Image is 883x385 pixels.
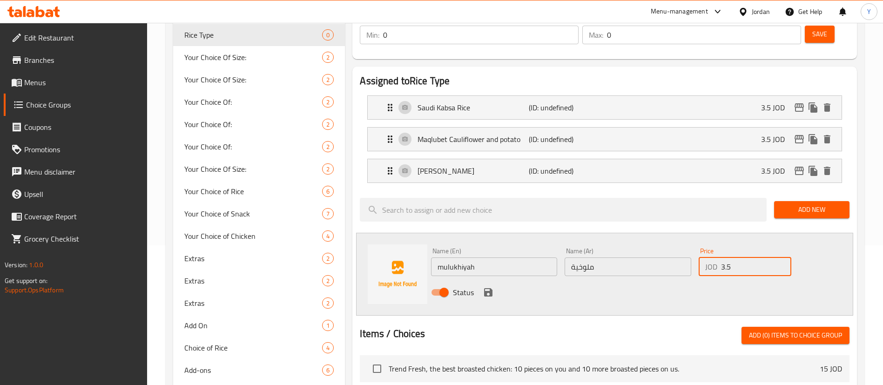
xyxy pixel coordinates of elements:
div: Choices [322,230,334,242]
span: Your Choice of Chicken [184,230,322,242]
div: Expand [368,159,842,182]
p: Max: [589,29,603,41]
span: Your Choice Of: [184,96,322,108]
button: delete [820,164,834,178]
div: Choices [322,320,334,331]
span: Save [812,28,827,40]
span: 6 [323,187,333,196]
span: 2 [323,98,333,107]
span: 1.0.0 [29,259,43,271]
div: Choices [322,297,334,309]
div: Choices [322,163,334,175]
span: Your Choice Of Size: [184,52,322,63]
h2: Items / Choices [360,327,425,341]
input: Enter name En [431,257,557,276]
span: Coupons [24,122,140,133]
div: Extras2 [173,270,345,292]
p: JOD [705,261,717,272]
span: Trend Fresh, the best broasted chicken: 10 pieces on you and 10 more broasted pieces on us. [389,363,820,374]
span: Menus [24,77,140,88]
p: (ID: undefined) [529,134,603,145]
div: Your Choice of Rice6 [173,180,345,203]
span: 2 [323,75,333,84]
span: Your Choice Of Size: [184,74,322,85]
span: Choice of Rice [184,342,322,353]
div: Expand [368,128,842,151]
span: Add (0) items to choice group [749,330,842,341]
div: Your Choice of Chicken4 [173,225,345,247]
a: Support.OpsPlatform [5,284,64,296]
span: Version: [5,259,27,271]
p: 15 JOD [820,363,842,374]
a: Edit Restaurant [4,27,148,49]
p: 3.5 JOD [761,165,792,176]
span: 0 [323,31,333,40]
span: 4 [323,344,333,352]
span: Your Choice Of Size: [184,163,322,175]
div: Choices [322,253,334,264]
div: Choices [322,52,334,63]
span: 2 [323,53,333,62]
div: Expand [368,96,842,119]
p: (ID: undefined) [529,165,603,176]
div: Your Choice Of Size:2 [173,158,345,180]
span: Status [453,287,474,298]
span: 7 [323,209,333,218]
button: Add (0) items to choice group [741,327,849,344]
a: Branches [4,49,148,71]
h2: Assigned to Rice Type [360,74,849,88]
p: 3.5 JOD [761,134,792,145]
p: Saudi Kabsa Rice [418,102,528,113]
button: duplicate [806,101,820,115]
a: Menus [4,71,148,94]
a: Coupons [4,116,148,138]
button: Save [805,26,835,43]
span: Select choice [367,359,387,378]
div: Menu-management [651,6,708,17]
span: Grocery Checklist [24,233,140,244]
button: duplicate [806,164,820,178]
p: Maqlubet Cauliflower and potato [418,134,528,145]
span: Extras [184,297,322,309]
input: search [360,198,767,222]
div: Add-ons6 [173,359,345,381]
span: Rice Type [184,29,322,41]
span: Add On [184,320,322,331]
p: 3.5 JOD [761,102,792,113]
span: 6 [323,366,333,375]
a: Upsell [4,183,148,205]
div: Your Choice of Snack7 [173,203,345,225]
button: edit [792,132,806,146]
button: edit [792,164,806,178]
span: Promotions [24,144,140,155]
span: Branches [24,54,140,66]
span: Y [867,7,871,17]
div: Add On1 [173,314,345,337]
div: Extras2 [173,292,345,314]
span: Your Choice of Snack [184,208,322,219]
div: Your Choice Of:2 [173,135,345,158]
span: Your Choice Of: [184,119,322,130]
a: Coverage Report [4,205,148,228]
div: Your Choice Of:2 [173,113,345,135]
li: Expand [360,92,849,123]
a: Menu disclaimer [4,161,148,183]
div: Choices [322,186,334,197]
div: Choices [322,342,334,353]
input: Enter name Ar [565,257,691,276]
input: Please enter price [721,257,791,276]
div: Your Choice Of Size:2 [173,68,345,91]
button: duplicate [806,132,820,146]
div: Choices [322,208,334,219]
span: Menu disclaimer [24,166,140,177]
div: Rice Type0 [173,24,345,46]
p: [PERSON_NAME] [418,165,528,176]
div: Choice of Rice4 [173,337,345,359]
span: Add-ons [184,365,322,376]
button: Add New [774,201,849,218]
div: Your Choice Of Size:2 [173,46,345,68]
span: Your Choice Of: [184,141,322,152]
span: 2 [323,165,333,174]
div: Choices [322,141,334,152]
div: Choices [322,29,334,41]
